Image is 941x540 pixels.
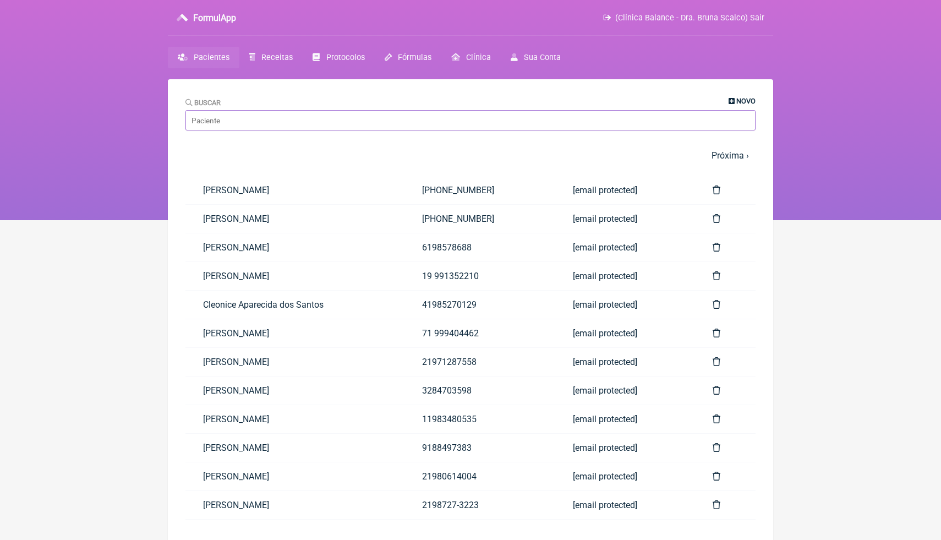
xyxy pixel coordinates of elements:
a: [PERSON_NAME] [185,233,404,261]
a: [email protected] [555,291,695,319]
input: Paciente [185,110,756,130]
span: [email protected] [573,271,637,281]
a: [PERSON_NAME] [185,319,404,347]
a: [email protected] [555,462,695,490]
a: [email protected] [555,233,695,261]
span: (Clínica Balance - Dra. Bruna Scalco) Sair [615,13,764,23]
span: Receitas [261,53,293,62]
span: [email protected] [573,385,637,396]
a: [PERSON_NAME] [185,262,404,290]
a: 6198578688 [404,233,555,261]
a: [PERSON_NAME] [185,434,404,462]
span: [email protected] [573,471,637,482]
a: [email protected] [555,377,695,405]
span: Fórmulas [398,53,431,62]
a: Novo [729,97,756,105]
a: [email protected] [555,176,695,204]
a: [PHONE_NUMBER] [404,176,555,204]
a: [PERSON_NAME] [185,205,404,233]
nav: pager [185,144,756,167]
a: Receitas [239,47,303,68]
a: [PERSON_NAME] [185,491,404,519]
span: [email protected] [573,328,637,339]
span: [email protected] [573,357,637,367]
a: Pacientes [168,47,239,68]
a: 9188497383 [404,434,555,462]
span: [email protected] [573,443,637,453]
a: [PHONE_NUMBER] [404,205,555,233]
span: [email protected] [573,299,637,310]
a: [email protected] [555,205,695,233]
span: Clínica [466,53,491,62]
a: [email protected] [555,348,695,376]
a: 71 999404462 [404,319,555,347]
a: 19 991352210 [404,262,555,290]
a: [PERSON_NAME] [185,176,404,204]
span: Pacientes [194,53,229,62]
a: 21980614004 [404,462,555,490]
span: [email protected] [573,414,637,424]
span: Novo [736,97,756,105]
label: Buscar [185,99,221,107]
a: [PERSON_NAME] [185,405,404,433]
a: Clínica [441,47,501,68]
span: [email protected] [573,242,637,253]
a: [email protected] [555,491,695,519]
a: 41985270129 [404,291,555,319]
a: 11983480535 [404,405,555,433]
h3: FormulApp [193,13,236,23]
a: Cleonice Aparecida dos Santos [185,291,404,319]
a: 21971287558 [404,348,555,376]
span: Sua Conta [524,53,561,62]
a: [email protected] [555,434,695,462]
a: 3284703598 [404,377,555,405]
span: Protocolos [326,53,365,62]
span: [email protected] [573,500,637,510]
a: [email protected] [555,405,695,433]
span: [email protected] [573,185,637,195]
a: [PERSON_NAME] [185,377,404,405]
a: Sua Conta [501,47,571,68]
a: (Clínica Balance - Dra. Bruna Scalco) Sair [603,13,764,23]
a: [PERSON_NAME] [185,462,404,490]
a: Fórmulas [375,47,441,68]
a: [PERSON_NAME] [185,348,404,376]
a: Protocolos [303,47,374,68]
a: [email protected] [555,262,695,290]
span: [email protected] [573,214,637,224]
a: 2198727-3223 [404,491,555,519]
a: [email protected] [555,319,695,347]
a: Próxima › [712,150,749,161]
